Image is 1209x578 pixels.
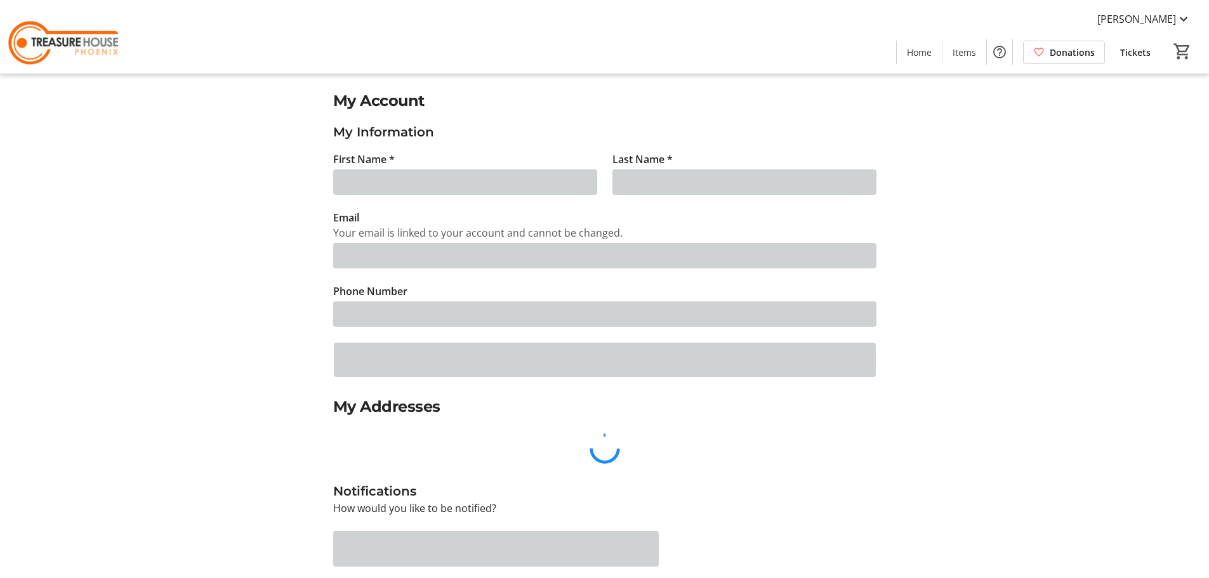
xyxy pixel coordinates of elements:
[1171,40,1194,63] button: Cart
[333,89,876,112] h2: My Account
[333,210,359,225] label: Email
[1023,41,1105,64] a: Donations
[1097,11,1176,27] span: [PERSON_NAME]
[333,152,395,167] label: First Name *
[953,46,976,59] span: Items
[333,501,876,516] p: How would you like to be notified?
[1110,41,1161,64] a: Tickets
[1087,9,1201,29] button: [PERSON_NAME]
[612,152,673,167] label: Last Name *
[1050,46,1095,59] span: Donations
[8,5,121,69] img: Treasure House's Logo
[333,225,876,240] div: Your email is linked to your account and cannot be changed.
[987,39,1012,65] button: Help
[907,46,932,59] span: Home
[333,122,876,141] h3: My Information
[942,41,986,64] a: Items
[333,395,876,418] h2: My Addresses
[1120,46,1151,59] span: Tickets
[333,284,407,299] label: Phone Number
[897,41,942,64] a: Home
[333,482,876,501] h3: Notifications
